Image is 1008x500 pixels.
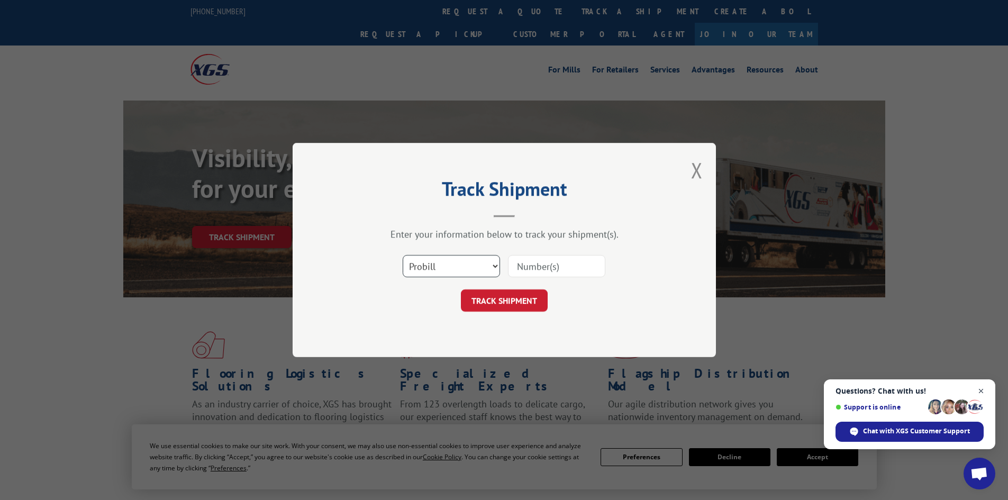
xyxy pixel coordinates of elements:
[346,181,663,202] h2: Track Shipment
[863,426,970,436] span: Chat with XGS Customer Support
[975,385,988,398] span: Close chat
[691,156,703,184] button: Close modal
[346,228,663,240] div: Enter your information below to track your shipment(s).
[836,422,984,442] div: Chat with XGS Customer Support
[508,255,605,277] input: Number(s)
[836,403,924,411] span: Support is online
[964,458,995,489] div: Open chat
[461,289,548,312] button: TRACK SHIPMENT
[836,387,984,395] span: Questions? Chat with us!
